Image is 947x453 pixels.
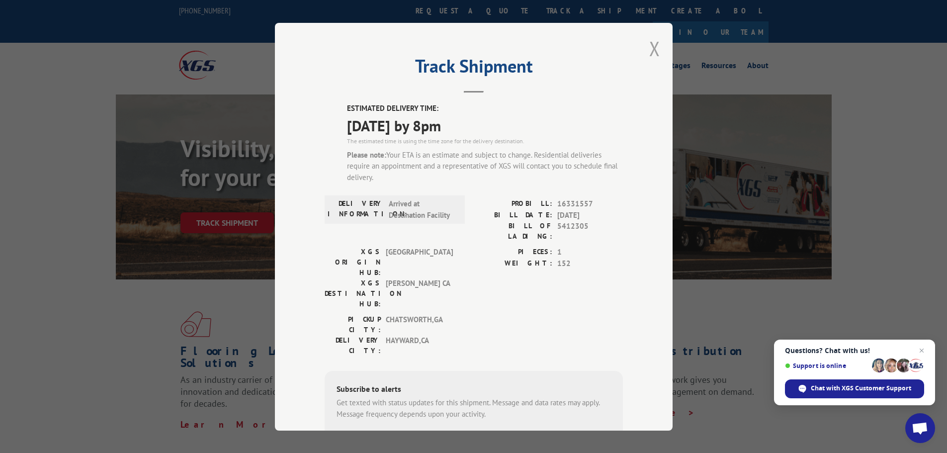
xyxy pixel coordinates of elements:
label: PICKUP CITY: [325,314,381,335]
label: WEIGHT: [474,258,552,269]
span: Questions? Chat with us! [785,347,924,355]
label: XGS DESTINATION HUB: [325,278,381,309]
label: ESTIMATED DELIVERY TIME: [347,103,623,114]
span: 152 [557,258,623,269]
div: Open chat [905,413,935,443]
span: Arrived at Destination Facility [389,198,456,221]
label: BILL DATE: [474,209,552,221]
span: HAYWARD , CA [386,335,453,356]
span: [DATE] by 8pm [347,114,623,136]
span: 1 [557,247,623,258]
span: Support is online [785,362,868,369]
span: Chat with XGS Customer Support [811,384,911,393]
button: Close modal [649,35,660,62]
span: 5412305 [557,221,623,242]
span: [DATE] [557,209,623,221]
label: BILL OF LADING: [474,221,552,242]
span: 16331557 [557,198,623,210]
div: Your ETA is an estimate and subject to change. Residential deliveries require an appointment and ... [347,149,623,183]
strong: Please note: [347,150,386,159]
div: Chat with XGS Customer Support [785,379,924,398]
span: CHATSWORTH , GA [386,314,453,335]
span: [PERSON_NAME] CA [386,278,453,309]
div: Subscribe to alerts [337,383,611,397]
label: PROBILL: [474,198,552,210]
span: [GEOGRAPHIC_DATA] [386,247,453,278]
div: Get texted with status updates for this shipment. Message and data rates may apply. Message frequ... [337,397,611,420]
span: Close chat [916,345,928,357]
label: DELIVERY CITY: [325,335,381,356]
div: The estimated time is using the time zone for the delivery destination. [347,136,623,145]
h2: Track Shipment [325,59,623,78]
label: XGS ORIGIN HUB: [325,247,381,278]
label: DELIVERY INFORMATION: [328,198,384,221]
label: PIECES: [474,247,552,258]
